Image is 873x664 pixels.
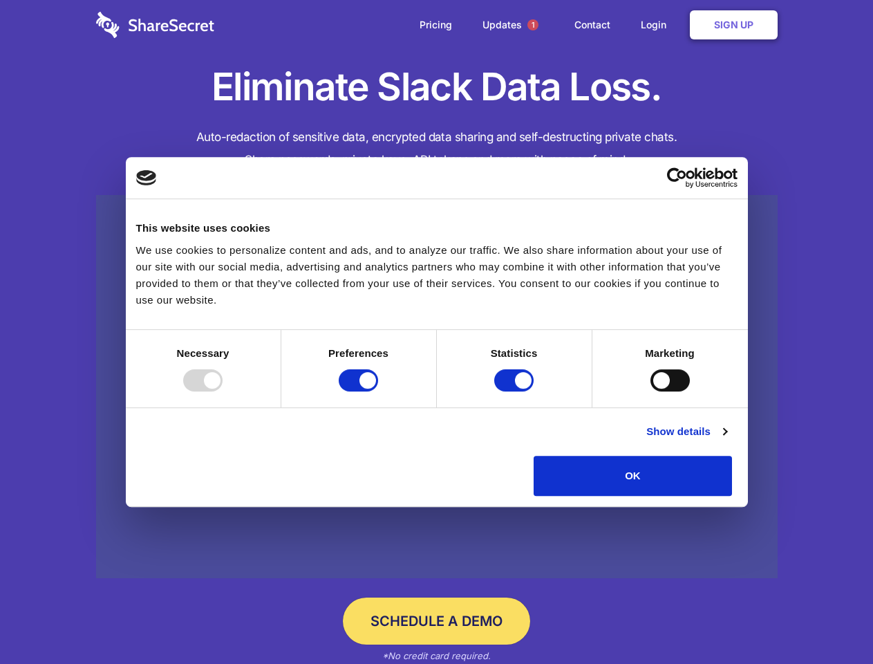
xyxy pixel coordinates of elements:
a: Contact [561,3,624,46]
a: Schedule a Demo [343,598,530,645]
div: We use cookies to personalize content and ads, and to analyze our traffic. We also share informat... [136,242,738,308]
strong: Preferences [328,347,388,359]
img: logo-wordmark-white-trans-d4663122ce5f474addd5e946df7df03e33cb6a1c49d2221995e7729f52c070b2.svg [96,12,214,38]
em: *No credit card required. [382,650,491,661]
h4: Auto-redaction of sensitive data, encrypted data sharing and self-destructing private chats. Shar... [96,126,778,172]
strong: Marketing [645,347,695,359]
a: Show details [646,423,726,440]
a: Usercentrics Cookiebot - opens in a new window [617,167,738,188]
button: OK [534,456,732,496]
img: logo [136,170,157,185]
h1: Eliminate Slack Data Loss. [96,62,778,112]
a: Login [627,3,687,46]
span: 1 [527,19,538,30]
strong: Necessary [177,347,229,359]
a: Pricing [406,3,466,46]
strong: Statistics [491,347,538,359]
div: This website uses cookies [136,220,738,237]
a: Wistia video thumbnail [96,195,778,579]
a: Sign Up [690,10,778,39]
